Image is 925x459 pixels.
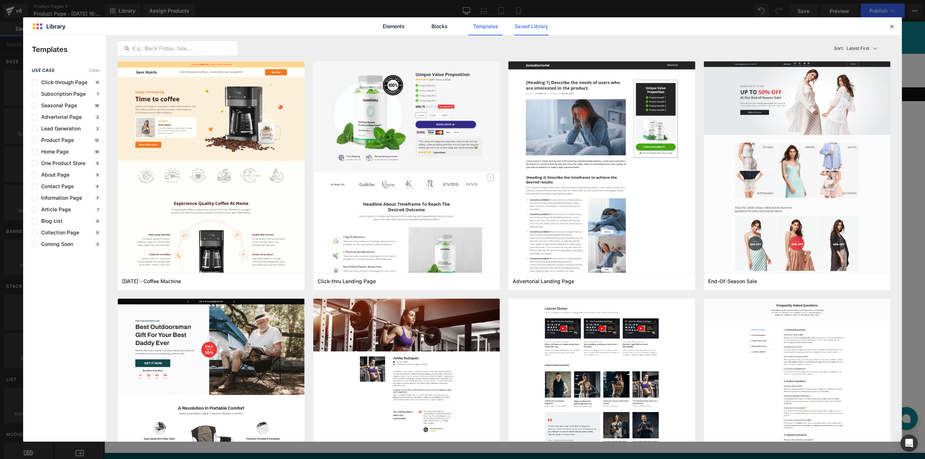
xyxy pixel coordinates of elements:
div: Open Intercom Messenger [900,434,918,452]
span: Über uns [323,45,348,52]
p: 5 [95,173,100,177]
p: 2 [95,115,100,119]
a: Produkte [243,40,279,57]
p: 1 [96,92,100,96]
span: Coming Soon [38,241,73,247]
img: Norelie Deutschland [182,42,232,55]
a: Saved Library [514,17,548,35]
summary: Suchen [608,40,626,57]
p: 7 [95,196,100,200]
span: Product Page [38,137,74,143]
p: 3 [95,242,100,246]
button: Latest FirstSort:Latest First [831,41,891,56]
span: use case [32,68,55,73]
span: One Product Store [38,160,85,166]
div: 🇩🇪 Über +200,000 zufriedene Kunden [182,68,294,78]
input: E.g.: Black Friday, Sale,... [118,44,237,53]
span: Subscription Page [38,91,86,97]
p: 12 [94,138,100,142]
a: Elements [377,17,411,35]
div: DIESEN MONAT GROSS SPAREN! [346,17,474,26]
a: Angebote [279,40,318,57]
a: Kontakt [480,40,512,57]
span: End-Of-Season Sale [708,278,757,285]
span: Home Page [38,149,69,155]
button: Open chat window [790,385,813,408]
span: Collection Page [38,230,79,235]
span: Click-through Page [38,79,87,85]
a: Hilfe [512,40,535,57]
span: Information Page [38,195,82,201]
span: Contact Page [38,183,74,189]
span: Thanksgiving - Coffee Machine [122,278,181,285]
span: Article Page [38,207,71,212]
span: Angebote [284,45,313,52]
p: 2 [95,126,100,131]
a: Explore Template [378,206,443,221]
p: 18 [94,103,100,108]
span: Produkte [248,45,274,52]
p: 1 [96,207,100,212]
span: Hilfe [517,45,530,52]
span: About Page [38,172,69,178]
span: Advertorial Landing Page [513,278,574,285]
p: or Drag & Drop elements from left sidebar [205,226,616,231]
a: Blocks [422,17,457,35]
p: Templates [32,44,106,55]
p: Latest First [847,45,869,52]
span: Click-thru Landing Page [318,278,376,285]
span: Sort: [834,46,844,51]
span: Kontakt [485,45,508,52]
span: Advertorial Page [38,114,82,120]
p: 18 [94,150,100,154]
a: Templates [468,17,503,35]
p: 5 [95,161,100,165]
a: Über uns [318,40,353,57]
span: Bestellung verfolgen [414,45,475,52]
p: 5 [95,230,100,235]
span: Seasonal Page [38,103,77,108]
span: Blog List [38,218,63,224]
span: Lead Generation [38,126,81,131]
p: 4 [95,184,100,189]
a: Bestellung verfolgen [410,40,480,57]
a: Kundenstimmen [353,40,410,57]
p: 11 [94,80,100,85]
p: 0 [95,219,100,223]
span: Clear [89,68,100,73]
div: 🎉 SEPTEMBER-ÜBERRASCHUNG 🎉 [339,6,481,15]
span: Kundenstimmen [357,45,405,52]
